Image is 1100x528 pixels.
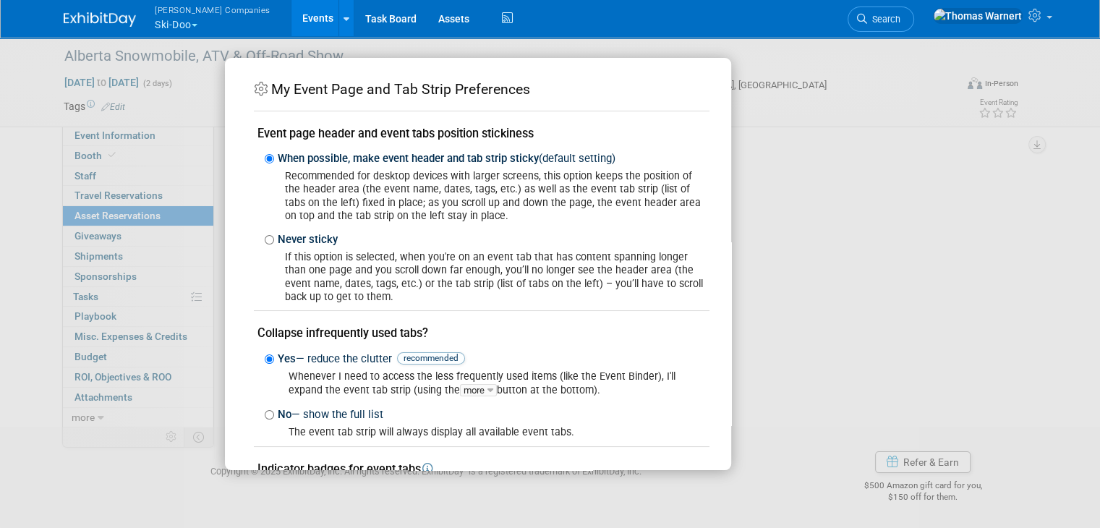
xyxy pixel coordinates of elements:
[296,352,392,365] span: — reduce the clutter
[254,80,709,100] div: My Event Page and Tab Strip Preferences
[291,408,383,421] span: — show the full list
[867,14,900,25] span: Search
[64,12,136,27] img: ExhibitDay
[278,152,615,165] span: When possible, make event header and tab strip sticky
[274,250,709,304] div: If this option is selected, when you're on an event tab that has content spanning longer than one...
[539,152,615,165] span: (default setting)
[397,352,465,365] span: recommended
[278,233,338,246] span: Never sticky
[254,325,709,341] div: Collapse infrequently used tabs?
[254,125,709,142] div: Event page header and event tabs position stickiness
[848,7,914,32] a: Search
[274,370,709,397] div: Whenever I need to access the less frequently used items (like the Event Binder), I'll expand the...
[278,352,465,365] span: Yes
[278,408,383,421] span: No
[460,384,497,396] span: more
[254,461,709,477] div: Indicator badges for event tabs
[933,8,1023,24] img: Thomas Warnert
[155,2,270,17] span: [PERSON_NAME] Companies
[274,169,709,223] div: Recommended for desktop devices with larger screens, this option keeps the position of the header...
[274,425,709,439] div: The event tab strip will always display all available event tabs.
